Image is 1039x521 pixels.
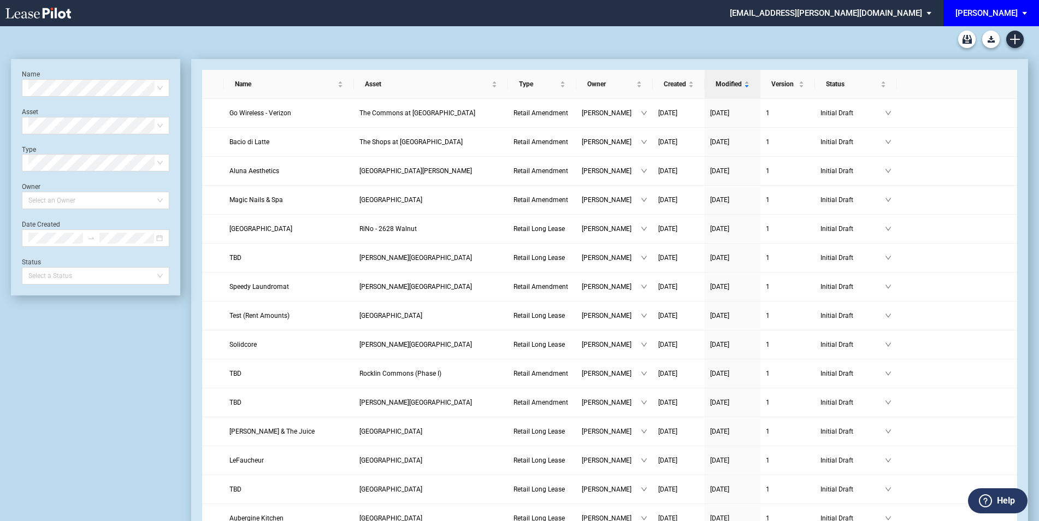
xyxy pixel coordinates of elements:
span: Park Place [359,457,422,464]
span: [PERSON_NAME] [582,223,641,234]
a: Speedy Laundromat [229,281,349,292]
span: down [885,139,892,145]
th: Status [815,70,897,99]
span: Initial Draft [820,137,885,147]
span: Speedy Laundromat [229,283,289,291]
span: Modified [716,79,742,90]
span: TBD [229,486,241,493]
th: Version [760,70,815,99]
span: [DATE] [658,225,677,233]
span: 1 [766,341,770,348]
span: down [885,399,892,406]
div: [PERSON_NAME] [955,8,1018,18]
span: Created [664,79,686,90]
a: [DATE] [658,281,699,292]
a: [GEOGRAPHIC_DATA] [359,455,503,466]
a: 1 [766,426,810,437]
span: Initial Draft [820,426,885,437]
a: 1 [766,194,810,205]
span: Retail Long Lease [513,428,565,435]
span: [PERSON_NAME] [582,339,641,350]
span: [DATE] [710,399,729,406]
span: [PERSON_NAME] [582,397,641,408]
span: Solidcore [229,341,257,348]
a: [DATE] [710,137,755,147]
span: Type [519,79,558,90]
a: Go Wireless - Verizon [229,108,349,119]
span: down [641,139,647,145]
a: [DATE] [710,281,755,292]
span: [DATE] [710,428,729,435]
a: TBD [229,397,349,408]
label: Name [22,70,40,78]
span: Initial Draft [820,252,885,263]
span: down [641,110,647,116]
span: TBD [229,399,241,406]
span: [DATE] [710,312,729,319]
span: Retail Long Lease [513,486,565,493]
a: 1 [766,108,810,119]
a: [DATE] [710,339,755,350]
a: Retail Long Lease [513,223,571,234]
th: Name [224,70,354,99]
span: swap-right [87,234,95,242]
th: Modified [705,70,760,99]
a: [GEOGRAPHIC_DATA][PERSON_NAME] [359,165,503,176]
span: [PERSON_NAME] [582,281,641,292]
span: Joe & The Juice [229,428,315,435]
span: 1 [766,312,770,319]
span: [DATE] [658,283,677,291]
a: [DATE] [658,397,699,408]
span: down [641,168,647,174]
a: 1 [766,165,810,176]
a: [DATE] [658,484,699,495]
a: [PERSON_NAME] & The Juice [229,426,349,437]
a: [DATE] [658,426,699,437]
a: [GEOGRAPHIC_DATA] [229,223,349,234]
span: Version [771,79,796,90]
span: down [885,370,892,377]
a: [DATE] [710,223,755,234]
label: Status [22,258,41,266]
span: [DATE] [658,254,677,262]
a: [PERSON_NAME][GEOGRAPHIC_DATA] [359,252,503,263]
a: TBD [229,368,349,379]
a: Retail Long Lease [513,426,571,437]
span: Retail Long Lease [513,254,565,262]
span: [DATE] [658,486,677,493]
span: down [885,457,892,464]
span: down [641,226,647,232]
span: Initial Draft [820,223,885,234]
span: LeFaucheur [229,457,264,464]
a: Magic Nails & Spa [229,194,349,205]
a: [DATE] [658,223,699,234]
label: Asset [22,108,38,116]
span: down [885,428,892,435]
span: down [641,370,647,377]
a: Retail Amendment [513,108,571,119]
a: Create new document [1006,31,1024,48]
span: [PERSON_NAME] [582,108,641,119]
span: Initial Draft [820,455,885,466]
span: [PERSON_NAME] [582,310,641,321]
label: Owner [22,183,40,191]
span: down [641,312,647,319]
a: 1 [766,339,810,350]
span: down [885,341,892,348]
a: [DATE] [658,165,699,176]
span: Retail Amendment [513,109,568,117]
a: RiNo - 2628 Walnut [359,223,503,234]
span: down [641,254,647,261]
span: down [641,197,647,203]
a: Test (Rent Amounts) [229,310,349,321]
span: [DATE] [658,399,677,406]
span: [DATE] [658,196,677,204]
a: 1 [766,310,810,321]
span: [DATE] [658,109,677,117]
a: 1 [766,455,810,466]
span: down [885,110,892,116]
span: [PERSON_NAME] [582,194,641,205]
span: down [885,254,892,261]
th: Created [653,70,705,99]
md-menu: Download Blank Form List [979,31,1003,48]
